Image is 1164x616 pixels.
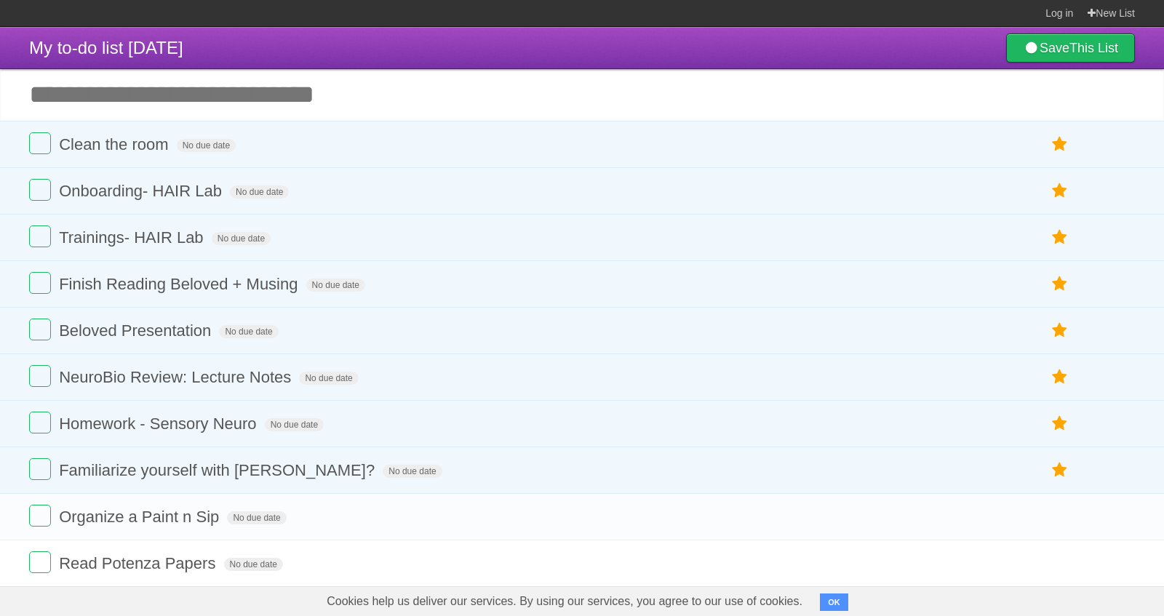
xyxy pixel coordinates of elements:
label: Star task [1046,132,1074,156]
span: No due date [177,139,236,152]
span: No due date [230,185,289,199]
label: Star task [1046,225,1074,249]
label: Star task [1046,272,1074,296]
span: Cookies help us deliver our services. By using our services, you agree to our use of cookies. [312,587,817,616]
label: Star task [1046,365,1074,389]
label: Star task [1046,458,1074,482]
span: Trainings- HAIR Lab [59,228,207,247]
span: Finish Reading Beloved + Musing [59,275,301,293]
label: Done [29,225,51,247]
label: Done [29,272,51,294]
span: No due date [383,465,442,478]
b: This List [1069,41,1118,55]
label: Done [29,179,51,201]
span: No due date [212,232,271,245]
span: Beloved Presentation [59,321,215,340]
span: No due date [265,418,324,431]
label: Done [29,551,51,573]
label: Star task [1046,179,1074,203]
span: No due date [306,279,365,292]
span: Homework - Sensory Neuro [59,415,260,433]
span: No due date [224,558,283,571]
span: No due date [227,511,286,524]
span: No due date [219,325,278,338]
button: OK [820,593,848,611]
span: Familiarize yourself with [PERSON_NAME]? [59,461,378,479]
a: SaveThis List [1006,33,1135,63]
label: Star task [1046,412,1074,436]
span: Organize a Paint n Sip [59,508,223,526]
label: Done [29,365,51,387]
label: Done [29,412,51,433]
label: Done [29,319,51,340]
span: Onboarding- HAIR Lab [59,182,226,200]
label: Done [29,132,51,154]
span: Clean the room [59,135,172,153]
span: Read Potenza Papers [59,554,219,572]
span: No due date [299,372,358,385]
span: My to-do list [DATE] [29,38,183,57]
label: Done [29,458,51,480]
span: NeuroBio Review: Lecture Notes [59,368,295,386]
label: Star task [1046,319,1074,343]
label: Done [29,505,51,527]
